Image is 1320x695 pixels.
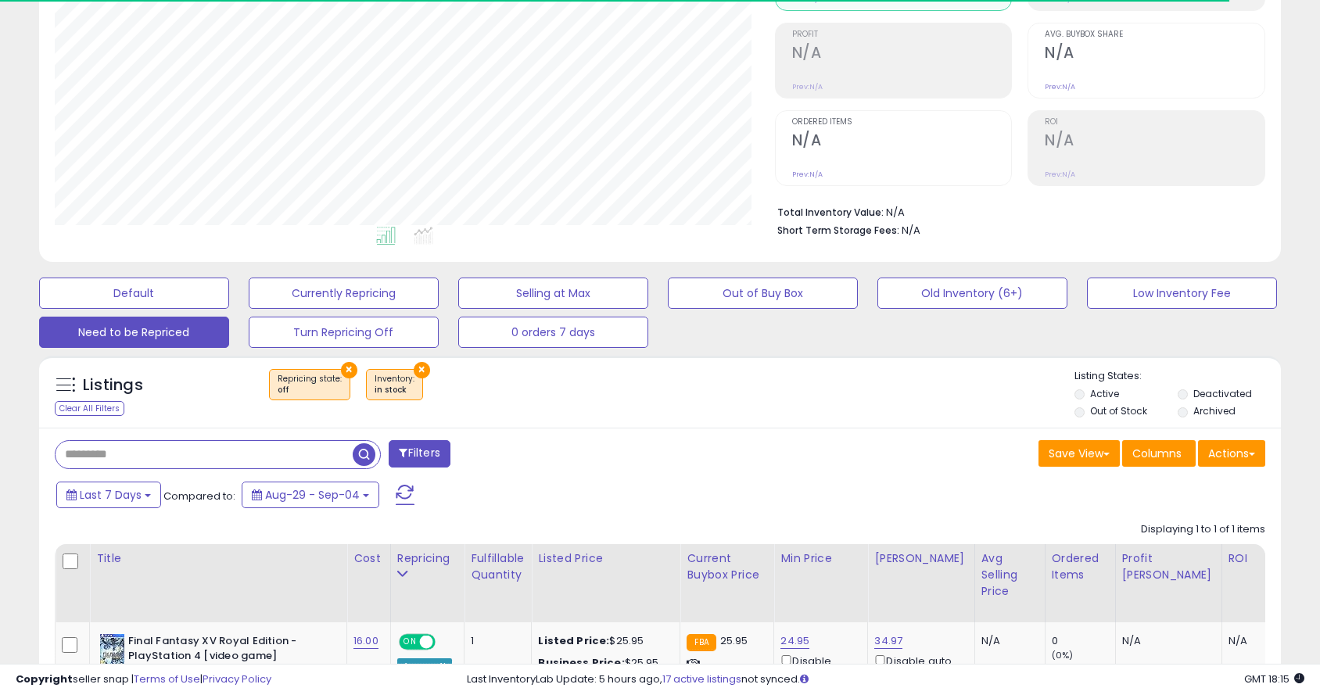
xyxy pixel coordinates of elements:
[128,634,318,667] b: Final Fantasy XV Royal Edition - PlayStation 4 [video game]
[458,317,648,348] button: 0 orders 7 days
[874,550,967,567] div: [PERSON_NAME]
[39,278,229,309] button: Default
[163,489,235,503] span: Compared to:
[668,278,858,309] button: Out of Buy Box
[777,224,899,237] b: Short Term Storage Fees:
[1052,550,1109,583] div: Ordered Items
[792,131,1012,152] h2: N/A
[1045,44,1264,65] h2: N/A
[538,550,673,567] div: Listed Price
[16,672,73,686] strong: Copyright
[265,487,360,503] span: Aug-29 - Sep-04
[16,672,271,687] div: seller snap | |
[538,633,609,648] b: Listed Price:
[1045,30,1264,39] span: Avg. Buybox Share
[400,636,420,649] span: ON
[278,385,342,396] div: off
[1087,278,1277,309] button: Low Inventory Fee
[433,636,458,649] span: OFF
[902,223,920,238] span: N/A
[397,550,457,567] div: Repricing
[414,362,430,378] button: ×
[203,672,271,686] a: Privacy Policy
[458,278,648,309] button: Selling at Max
[1090,404,1147,417] label: Out of Stock
[353,550,384,567] div: Cost
[375,373,414,396] span: Inventory :
[1141,522,1265,537] div: Displaying 1 to 1 of 1 items
[341,362,357,378] button: ×
[1038,440,1120,467] button: Save View
[389,440,450,468] button: Filters
[1045,131,1264,152] h2: N/A
[249,278,439,309] button: Currently Repricing
[1045,82,1075,91] small: Prev: N/A
[874,633,902,649] a: 34.97
[242,482,379,508] button: Aug-29 - Sep-04
[1045,118,1264,127] span: ROI
[56,482,161,508] button: Last 7 Days
[1193,387,1252,400] label: Deactivated
[1193,404,1236,417] label: Archived
[1198,440,1265,467] button: Actions
[1074,369,1281,384] p: Listing States:
[39,317,229,348] button: Need to be Repriced
[471,550,525,583] div: Fulfillable Quantity
[249,317,439,348] button: Turn Repricing Off
[1244,672,1304,686] span: 2025-09-12 18:15 GMT
[80,487,142,503] span: Last 7 Days
[1229,634,1280,648] div: N/A
[1122,440,1196,467] button: Columns
[1122,550,1215,583] div: Profit [PERSON_NAME]
[792,30,1012,39] span: Profit
[777,202,1254,220] li: N/A
[1132,446,1182,461] span: Columns
[375,385,414,396] div: in stock
[1052,634,1115,648] div: 0
[792,82,823,91] small: Prev: N/A
[1229,550,1286,567] div: ROI
[278,373,342,396] span: Repricing state :
[100,634,124,665] img: 51Az8G2tIQL._SL40_.jpg
[662,672,741,686] a: 17 active listings
[1090,387,1119,400] label: Active
[792,44,1012,65] h2: N/A
[471,634,519,648] div: 1
[353,633,378,649] a: 16.00
[720,633,748,648] span: 25.95
[877,278,1067,309] button: Old Inventory (6+)
[780,633,809,649] a: 24.95
[792,118,1012,127] span: Ordered Items
[467,672,1304,687] div: Last InventoryLab Update: 5 hours ago, not synced.
[1122,634,1210,648] div: N/A
[538,634,668,648] div: $25.95
[792,170,823,179] small: Prev: N/A
[1045,170,1075,179] small: Prev: N/A
[780,550,861,567] div: Min Price
[777,206,884,219] b: Total Inventory Value:
[981,634,1033,648] div: N/A
[981,550,1038,600] div: Avg Selling Price
[55,401,124,416] div: Clear All Filters
[687,550,767,583] div: Current Buybox Price
[96,550,340,567] div: Title
[83,374,143,396] h5: Listings
[687,634,716,651] small: FBA
[134,672,200,686] a: Terms of Use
